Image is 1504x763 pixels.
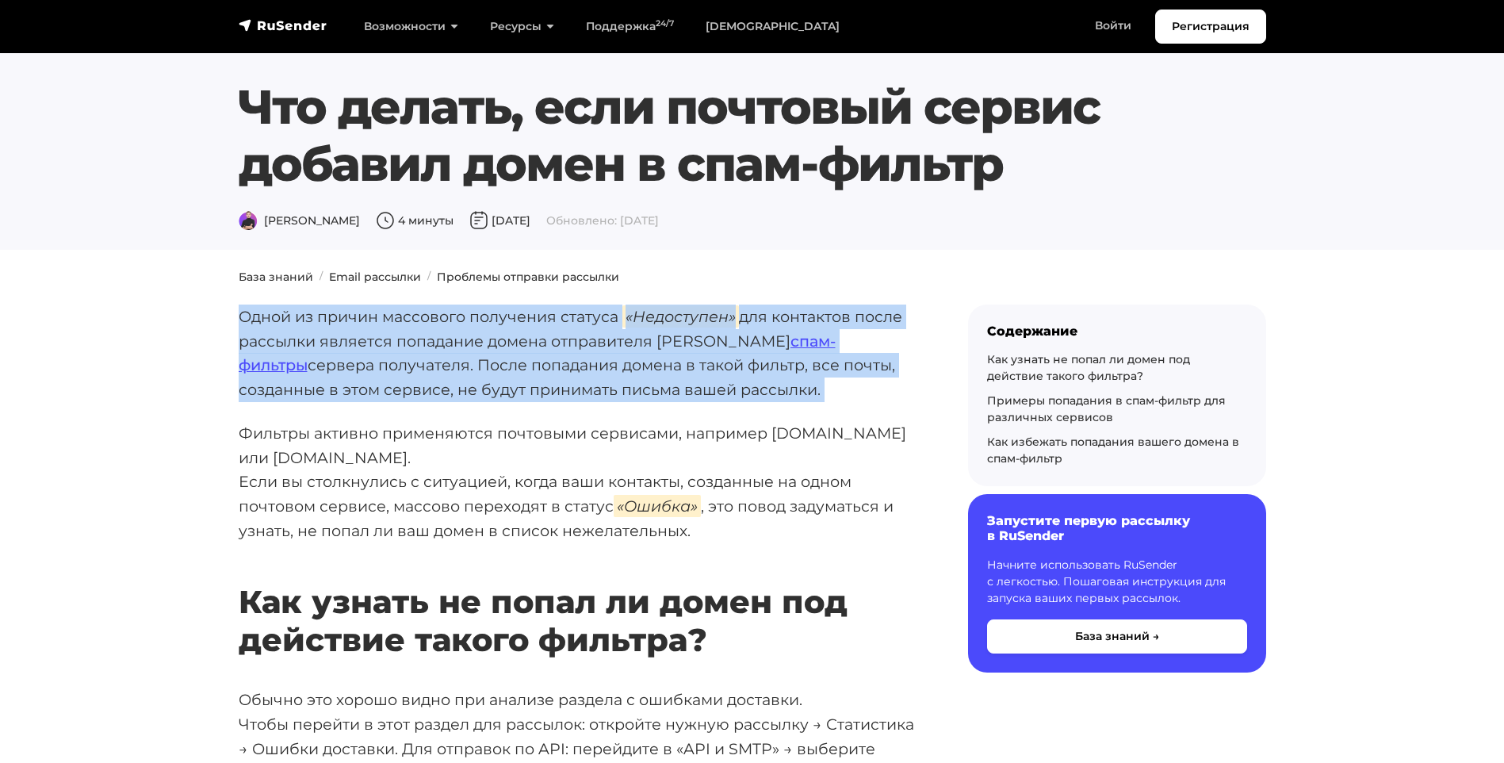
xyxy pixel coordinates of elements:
[239,270,313,284] a: База знаний
[329,270,421,284] a: Email рассылки
[376,213,453,228] span: 4 минуты
[474,10,570,43] a: Ресурсы
[987,619,1247,654] button: База знаний →
[987,352,1190,383] a: Как узнать не попал ли домен под действие такого фильтра?
[469,213,530,228] span: [DATE]
[968,494,1266,672] a: Запустите первую рассылку в RuSender Начните использовать RuSender с легкостью. Пошаговая инструк...
[239,213,360,228] span: [PERSON_NAME]
[987,557,1247,607] p: Начните использовать RuSender с легкостью. Пошаговая инструкция для запуска ваших первых рассылок.
[546,213,659,228] span: Обновлено: [DATE]
[1079,10,1147,42] a: Войти
[656,18,674,29] sup: 24/7
[239,79,1266,193] h1: Что делать, если почтовый сервис добавил домен в спам-фильтр
[987,435,1239,466] a: Как избежать попадания вашего домена в спам-фильтр
[229,269,1276,286] nav: breadcrumb
[239,536,917,659] h2: Как узнать не попал ли домен под действие такого фильтра?
[239,17,327,33] img: RuSender
[622,305,739,328] em: «Недоступен»
[376,211,395,230] img: Время чтения
[1155,10,1266,44] a: Регистрация
[690,10,855,43] a: [DEMOGRAPHIC_DATA]
[437,270,619,284] a: Проблемы отправки рассылки
[987,513,1247,543] h6: Запустите первую рассылку в RuSender
[348,10,474,43] a: Возможности
[987,393,1226,424] a: Примеры попадания в спам-фильтр для различных сервисов
[570,10,690,43] a: Поддержка24/7
[239,421,917,543] p: Фильтры активно применяются почтовыми сервисами, например [DOMAIN_NAME] или [DOMAIN_NAME]. Если в...
[987,324,1247,339] div: Содержание
[614,495,701,517] em: «Ошибка»
[469,211,488,230] img: Дата публикации
[239,305,917,402] p: Одной из причин массового получения статуса для контактов после рассылки является попадание домен...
